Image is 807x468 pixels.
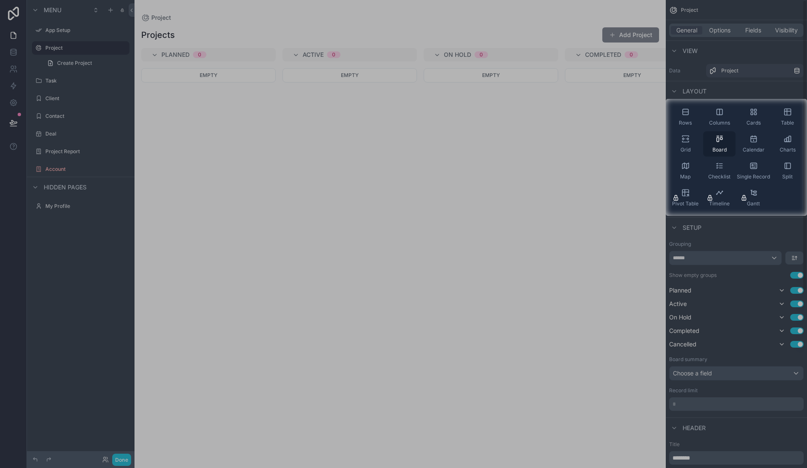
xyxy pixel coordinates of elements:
[737,131,770,157] button: Calendar
[669,158,702,183] button: Map
[669,185,702,210] button: Pivot Table
[680,146,691,153] span: Grid
[709,120,730,126] span: Columns
[743,146,765,153] span: Calendar
[771,158,804,183] button: Split
[737,104,770,130] button: Cards
[737,185,770,210] button: Gantt
[771,104,804,130] button: Table
[703,131,736,157] button: Board
[782,173,793,180] span: Split
[747,200,760,207] span: Gantt
[780,146,796,153] span: Charts
[672,200,699,207] span: Pivot Table
[708,173,731,180] span: Checklist
[669,131,702,157] button: Grid
[712,146,727,153] span: Board
[781,120,794,126] span: Table
[703,104,736,130] button: Columns
[737,173,770,180] span: Single Record
[771,131,804,157] button: Charts
[703,158,736,183] button: Checklist
[737,158,770,183] button: Single Record
[709,200,730,207] span: Timeline
[703,185,736,210] button: Timeline
[746,120,761,126] span: Cards
[669,104,702,130] button: Rows
[679,120,692,126] span: Rows
[523,125,666,189] iframe: Tooltip
[680,173,691,180] span: Map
